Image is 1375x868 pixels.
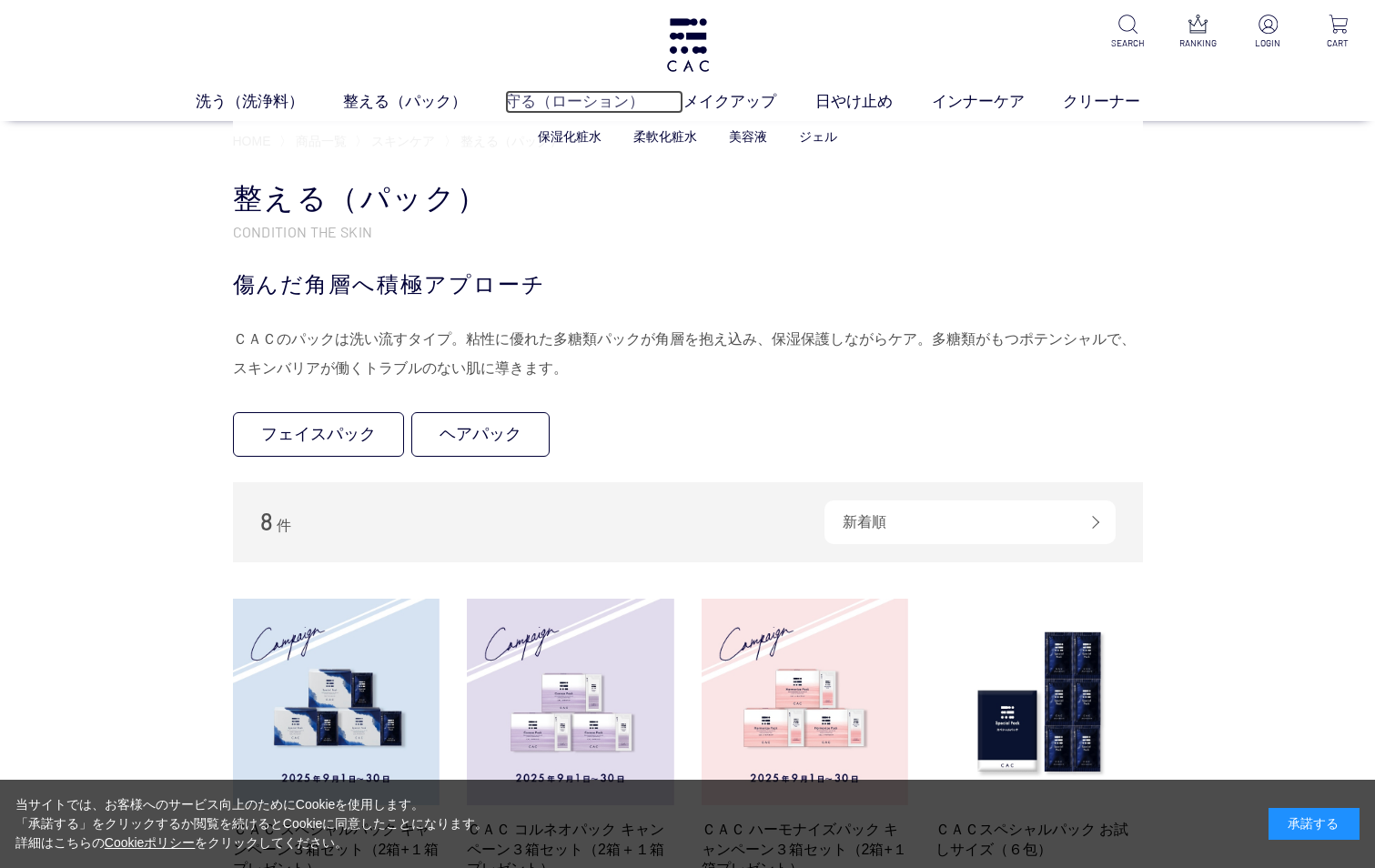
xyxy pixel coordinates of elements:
div: 当サイトでは、お客様へのサービス向上のためにCookieを使用します。 「承諾する」をクリックするか閲覧を続けるとCookieに同意したことになります。 詳細はこちらの をクリックしてください。 [15,795,489,853]
p: CART [1316,36,1360,50]
img: ＣＡＣスペシャルパック お試しサイズ（６包） [935,599,1143,806]
a: 柔軟化粧水 [633,129,697,144]
img: ＣＡＣ スペシャルパック キャンペーン３箱セット（2箱+１箱プレゼント） [233,599,440,806]
a: 守る（ローション） [505,90,683,114]
img: logo [664,18,712,72]
img: ＣＡＣ コルネオパック キャンペーン３箱セット（2箱＋１箱プレゼント） [467,599,674,806]
a: CART [1316,15,1360,50]
p: RANKING [1176,36,1220,50]
div: ＣＡＣのパックは洗い流すタイプ。粘性に優れた多糖類パックが角層を抱え込み、保湿保護しながらケア。多糖類がもつポテンシャルで、スキンバリアが働くトラブルのない肌に導きます。 [233,325,1143,383]
a: SEARCH [1106,15,1150,50]
p: CONDITION THE SKIN [233,222,1143,241]
h1: 整える（パック） [233,179,1143,218]
span: 件 [277,518,291,533]
img: ＣＡＣ ハーモナイズパック キャンペーン３箱セット（2箱+１箱プレゼント） [702,599,909,806]
a: 洗う（洗浄料） [196,90,343,114]
a: LOGIN [1246,15,1290,50]
a: クリーナー [1063,90,1179,114]
p: LOGIN [1246,36,1290,50]
a: ジェル [799,129,837,144]
a: 美容液 [729,129,767,144]
a: 保湿化粧水 [538,129,602,144]
div: 新着順 [824,500,1116,544]
a: RANKING [1176,15,1220,50]
a: インナーケア [932,90,1064,114]
a: Cookieポリシー [105,835,196,850]
a: メイクアップ [683,90,815,114]
span: 8 [260,507,273,535]
p: SEARCH [1106,36,1150,50]
a: 日やけ止め [815,90,932,114]
div: 承諾する [1269,808,1360,840]
a: フェイスパック [233,412,404,457]
div: 傷んだ角層へ積極アプローチ [233,268,1143,301]
a: ヘアパック [411,412,550,457]
a: 整える（パック） [343,90,506,114]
